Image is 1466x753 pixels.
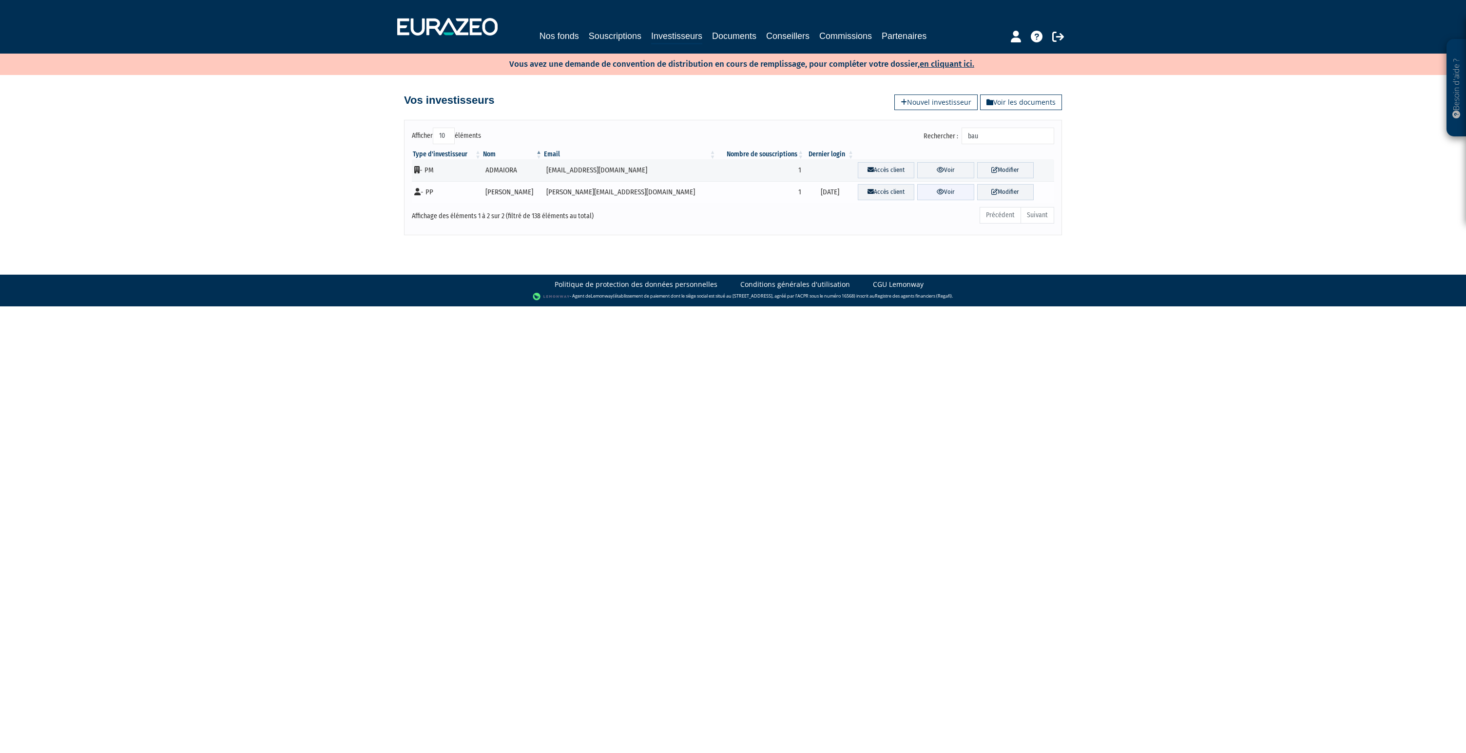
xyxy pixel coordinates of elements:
[894,94,978,110] a: Nouvel investisseur
[482,150,543,159] th: Nom : activer pour trier la colonne par ordre d&eacute;croissant
[805,150,855,159] th: Dernier login : activer pour trier la colonne par ordre croissant
[924,128,1054,144] label: Rechercher :
[740,280,850,289] a: Conditions générales d'utilisation
[962,128,1054,144] input: Rechercher :
[858,162,914,178] a: Accès client
[482,181,543,203] td: [PERSON_NAME]
[10,292,1456,301] div: - Agent de (établissement de paiement dont le siège social est situé au [STREET_ADDRESS], agréé p...
[855,150,1054,159] th: &nbsp;
[589,29,641,43] a: Souscriptions
[412,181,482,203] td: - PP
[873,280,924,289] a: CGU Lemonway
[397,18,498,36] img: 1732889491-logotype_eurazeo_blanc_rvb.png
[980,94,1062,110] a: Voir les documents
[404,94,494,106] h4: Vos investisseurs
[1451,44,1462,132] p: Besoin d'aide ?
[543,181,716,203] td: [PERSON_NAME][EMAIL_ADDRESS][DOMAIN_NAME]
[716,181,805,203] td: 1
[412,206,671,222] div: Affichage des éléments 1 à 2 sur 2 (filtré de 138 éléments au total)
[651,29,702,44] a: Investisseurs
[543,150,716,159] th: Email : activer pour trier la colonne par ordre croissant
[412,159,482,181] td: - PM
[875,293,952,299] a: Registre des agents financiers (Regafi)
[533,292,570,301] img: logo-lemonway.png
[433,128,455,144] select: Afficheréléments
[482,159,543,181] td: ADMAIORA
[858,184,914,200] a: Accès client
[920,59,974,69] a: en cliquant ici.
[882,29,926,43] a: Partenaires
[917,184,974,200] a: Voir
[977,184,1034,200] a: Modifier
[543,159,716,181] td: [EMAIL_ADDRESS][DOMAIN_NAME]
[716,150,805,159] th: Nombre de souscriptions : activer pour trier la colonne par ordre croissant
[917,162,974,178] a: Voir
[805,181,855,203] td: [DATE]
[977,162,1034,178] a: Modifier
[712,29,756,43] a: Documents
[555,280,717,289] a: Politique de protection des données personnelles
[716,159,805,181] td: 1
[591,293,613,299] a: Lemonway
[412,128,481,144] label: Afficher éléments
[819,29,872,43] a: Commissions
[540,29,579,43] a: Nos fonds
[481,56,974,70] p: Vous avez une demande de convention de distribution en cours de remplissage, pour compléter votre...
[766,29,810,43] a: Conseillers
[412,150,482,159] th: Type d'investisseur : activer pour trier la colonne par ordre croissant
